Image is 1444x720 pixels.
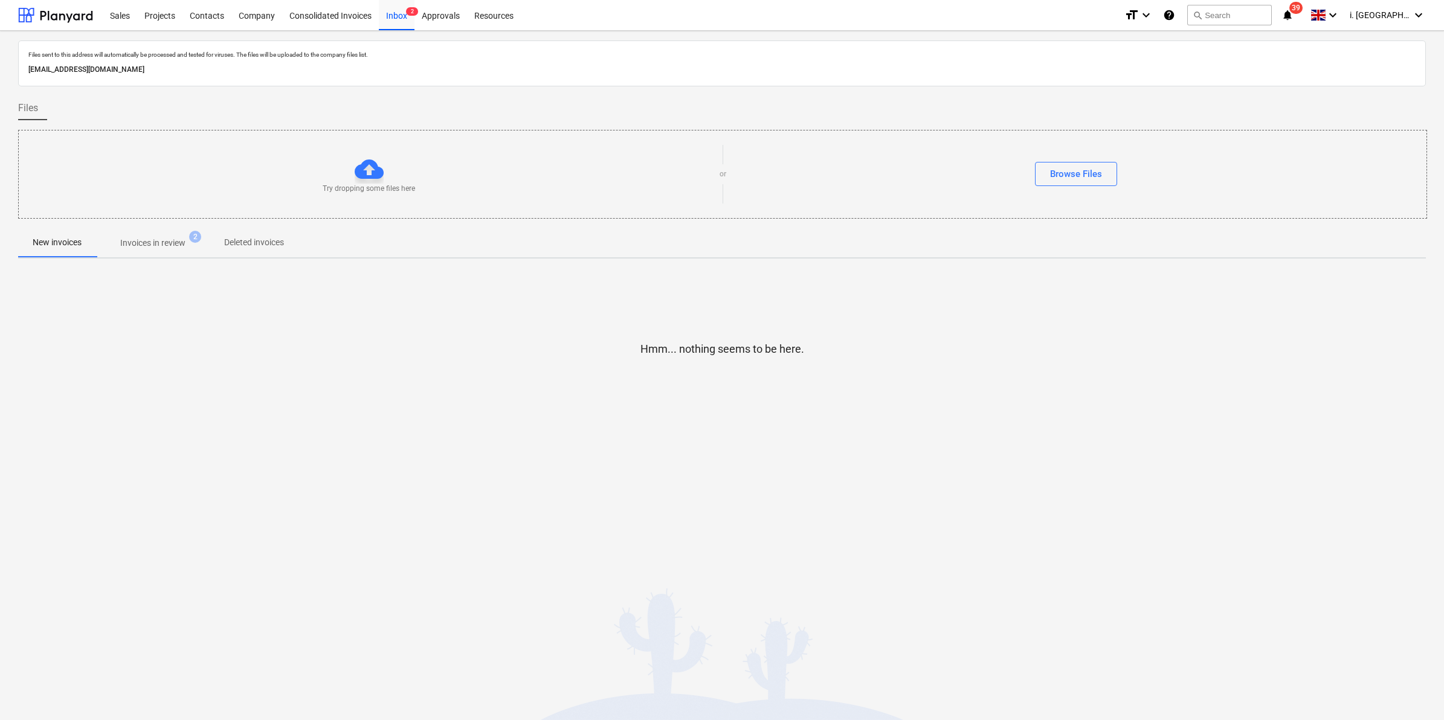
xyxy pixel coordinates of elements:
p: Files sent to this address will automatically be processed and tested for viruses. The files will... [28,51,1416,59]
span: 2 [406,7,418,16]
span: 39 [1289,2,1303,14]
i: keyboard_arrow_down [1326,8,1340,22]
span: search [1193,10,1202,20]
i: keyboard_arrow_down [1139,8,1153,22]
p: Try dropping some files here [323,184,415,194]
p: or [720,169,726,179]
p: [EMAIL_ADDRESS][DOMAIN_NAME] [28,63,1416,76]
p: Hmm... nothing seems to be here. [640,342,804,356]
button: Search [1187,5,1272,25]
div: Try dropping some files hereorBrowse Files [18,130,1427,219]
i: notifications [1281,8,1294,22]
i: Knowledge base [1163,8,1175,22]
p: Invoices in review [120,237,185,249]
span: Files [18,101,38,115]
span: 2 [189,231,201,243]
p: Deleted invoices [224,236,284,249]
span: i. [GEOGRAPHIC_DATA] [1350,10,1410,20]
iframe: Chat Widget [1384,662,1444,720]
div: Browse Files [1050,166,1102,182]
i: format_size [1124,8,1139,22]
button: Browse Files [1035,162,1117,186]
i: keyboard_arrow_down [1411,8,1426,22]
p: New invoices [33,236,82,249]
